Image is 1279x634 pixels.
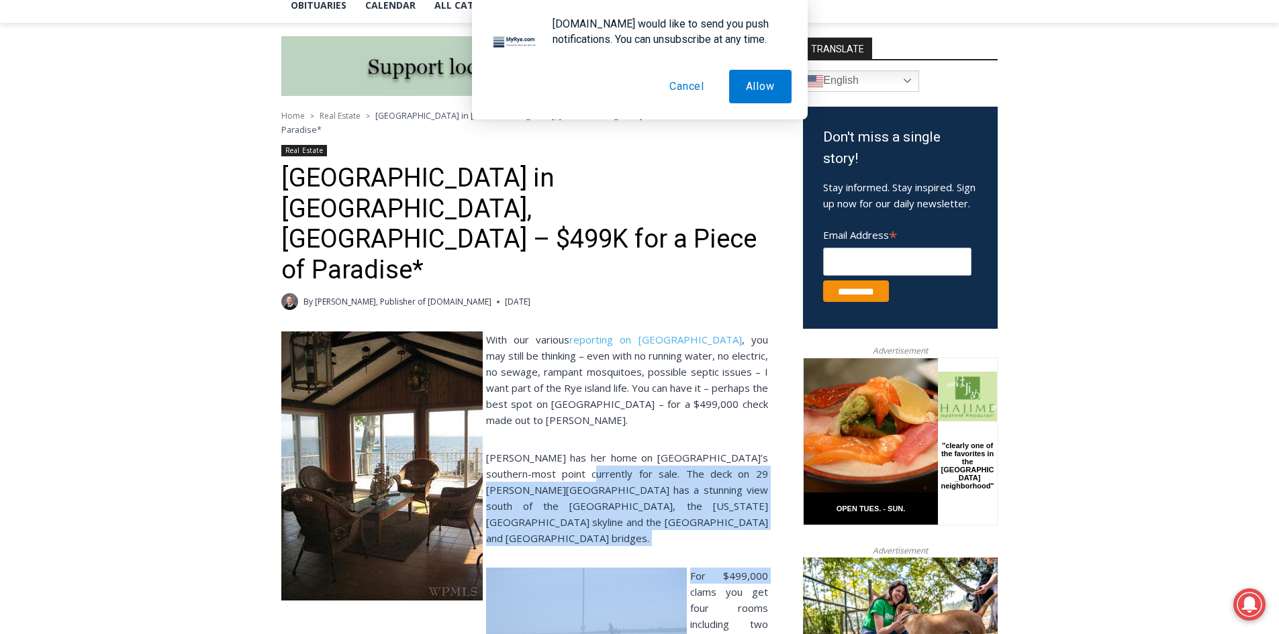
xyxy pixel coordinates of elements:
span: Open Tues. - Sun. [PHONE_NUMBER] [4,138,132,189]
h1: [GEOGRAPHIC_DATA] in [GEOGRAPHIC_DATA], [GEOGRAPHIC_DATA] – $499K for a Piece of Paradise* [281,163,768,285]
h3: Don't miss a single story! [823,127,978,169]
time: [DATE] [505,295,530,308]
p: With our various , you may still be thinking – even with no running water, no electric, no sewage... [281,331,768,428]
span: Advertisement [859,344,941,357]
div: "clearly one of the favorites in the [GEOGRAPHIC_DATA] neighborhood" [138,84,191,160]
img: notification icon [488,16,542,70]
span: By [303,295,313,308]
p: [PERSON_NAME] has her home on [GEOGRAPHIC_DATA]’s southern-most point currently for sale. The dec... [281,450,768,546]
nav: Breadcrumbs [281,109,768,136]
a: [PERSON_NAME], Publisher of [DOMAIN_NAME] [315,296,491,307]
span: Advertisement [859,544,941,557]
a: Open Tues. - Sun. [PHONE_NUMBER] [1,135,135,167]
div: "The first chef I interviewed talked about coming to [GEOGRAPHIC_DATA] from [GEOGRAPHIC_DATA] in ... [339,1,634,130]
span: Intern @ [DOMAIN_NAME] [351,134,622,164]
button: Allow [729,70,792,103]
label: Email Address [823,221,972,246]
a: Real Estate [281,145,328,156]
span: [GEOGRAPHIC_DATA] in [GEOGRAPHIC_DATA], [GEOGRAPHIC_DATA] – $499K for a Piece of Paradise* [281,109,730,135]
a: Author image [281,293,298,310]
p: Stay informed. Stay inspired. Sign up now for our daily newsletter. [823,179,978,211]
a: Intern @ [DOMAIN_NAME] [323,130,651,167]
button: Cancel [653,70,721,103]
a: reporting on [GEOGRAPHIC_DATA] [569,333,742,346]
img: Tierney_house_hen_island_1 [281,331,483,600]
div: [DOMAIN_NAME] would like to send you push notifications. You can unsubscribe at any time. [542,16,792,47]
